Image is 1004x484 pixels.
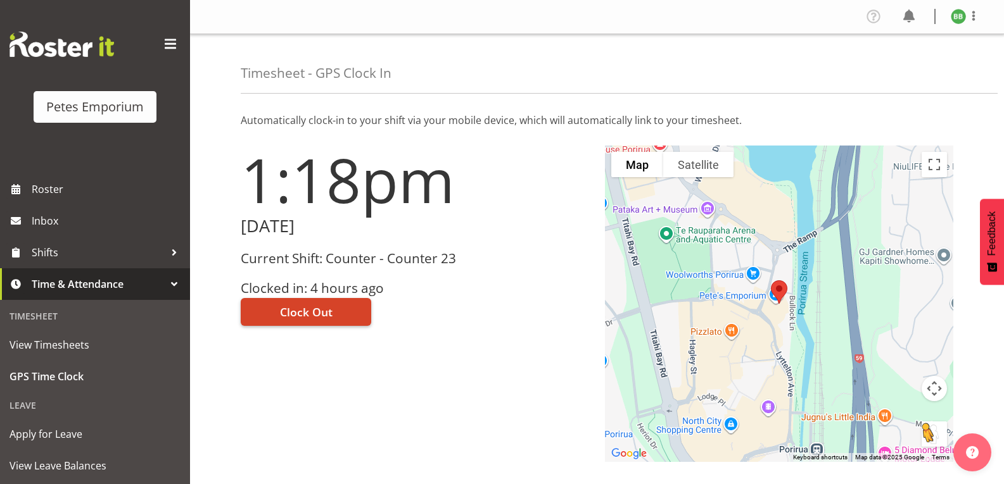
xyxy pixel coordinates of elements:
span: View Leave Balances [10,456,181,475]
div: Timesheet [3,303,187,329]
span: Inbox [32,211,184,230]
h3: Clocked in: 4 hours ago [241,281,590,295]
span: Shifts [32,243,165,262]
img: help-xxl-2.png [966,446,979,459]
a: View Leave Balances [3,450,187,481]
span: Apply for Leave [10,425,181,444]
a: GPS Time Clock [3,361,187,392]
button: Keyboard shortcuts [793,453,848,462]
span: Time & Attendance [32,275,165,294]
a: Terms (opens in new tab) [932,454,950,461]
span: Roster [32,180,184,199]
a: Apply for Leave [3,418,187,450]
button: Clock Out [241,298,371,326]
img: Rosterit website logo [10,32,114,57]
span: GPS Time Clock [10,367,181,386]
span: Feedback [986,211,998,256]
p: Automatically clock-in to your shift via your mobile device, which will automatically link to you... [241,113,953,128]
button: Show satellite imagery [663,152,734,177]
span: Clock Out [280,304,333,320]
span: View Timesheets [10,335,181,354]
button: Map camera controls [922,376,947,401]
button: Drag Pegman onto the map to open Street View [922,421,947,447]
h3: Current Shift: Counter - Counter 23 [241,251,590,266]
button: Toggle fullscreen view [922,152,947,177]
button: Feedback - Show survey [980,199,1004,285]
img: Google [608,445,650,462]
div: Petes Emporium [46,97,144,116]
h1: 1:18pm [241,146,590,214]
a: View Timesheets [3,329,187,361]
h4: Timesheet - GPS Clock In [241,66,391,80]
img: beena-bist9974.jpg [951,9,966,24]
div: Leave [3,392,187,418]
h2: [DATE] [241,216,590,236]
a: Open this area in Google Maps (opens a new window) [608,445,650,462]
button: Show street map [611,152,663,177]
span: Map data ©2025 Google [855,454,924,461]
